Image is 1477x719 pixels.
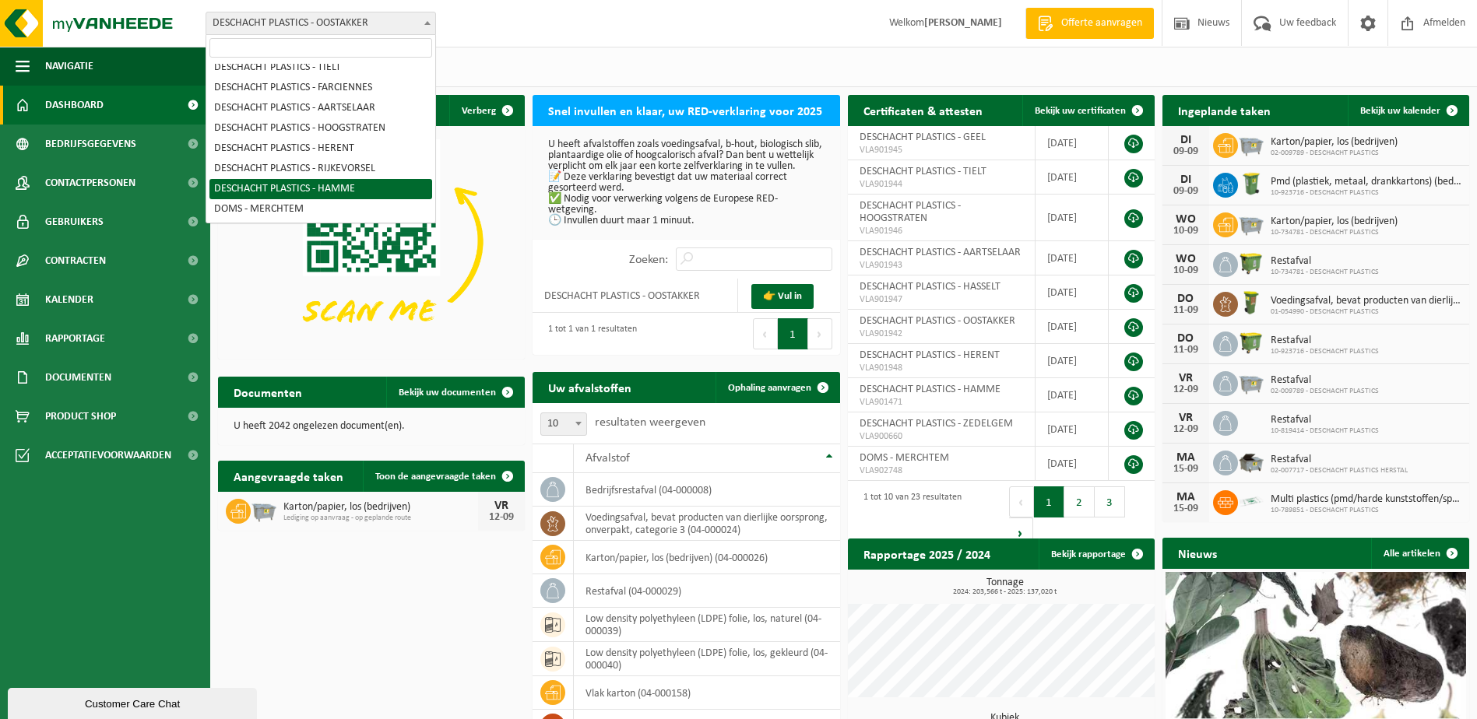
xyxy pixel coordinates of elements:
[540,317,637,351] div: 1 tot 1 van 1 resultaten
[486,500,517,512] div: VR
[1095,486,1125,517] button: 3
[1170,226,1201,237] div: 10-09
[1025,8,1154,39] a: Offerte aanvragen
[1238,488,1264,514] img: LP-SK-00500-LPE-16
[386,377,523,408] a: Bekijk uw documenten
[45,163,135,202] span: Contactpersonen
[399,388,496,398] span: Bekijk uw documenten
[1162,538,1233,568] h2: Nieuws
[363,461,523,492] a: Toon de aangevraagde taken
[1170,412,1201,424] div: VR
[1238,329,1264,356] img: WB-1100-HPE-GN-50
[209,159,432,179] li: DESCHACHT PLASTICS - RIJKEVORSEL
[860,418,1013,430] span: DESCHACHT PLASTICS - ZEDELGEM
[234,421,509,432] p: U heeft 2042 ongelezen document(en).
[574,574,839,608] td: restafval (04-000029)
[1348,95,1468,126] a: Bekijk uw kalender
[574,541,839,574] td: karton/papier, los (bedrijven) (04-000026)
[45,125,136,163] span: Bedrijfsgegevens
[860,328,1023,340] span: VLA901942
[1170,213,1201,226] div: WO
[1271,228,1398,237] span: 10-734781 - DESCHACHT PLASTICS
[860,396,1023,409] span: VLA901471
[206,12,436,35] span: DESCHACHT PLASTICS - OOSTAKKER
[45,358,111,397] span: Documenten
[209,199,432,219] li: DOMS - MERCHTEM
[860,225,1023,237] span: VLA901946
[1271,188,1461,198] span: 10-923716 - DESCHACHT PLASTICS
[45,280,93,319] span: Kalender
[574,642,839,676] td: low density polyethyleen (LDPE) folie, los, gekleurd (04-000040)
[209,139,432,159] li: DESCHACHT PLASTICS - HERENT
[1271,268,1379,277] span: 10-734781 - DESCHACHT PLASTICS
[856,588,1155,596] span: 2024: 203,566 t - 2025: 137,020 t
[251,496,277,523] img: WB-2500-GAL-GY-01
[1271,136,1398,149] span: Karton/papier, los (bedrijven)
[1170,134,1201,146] div: DI
[1271,493,1461,506] span: Multi plastics (pmd/harde kunststoffen/spanbanden/eps/folie naturel/folie gemeng...
[1170,174,1201,186] div: DI
[728,383,811,393] span: Ophaling aanvragen
[1271,374,1379,387] span: Restafval
[45,397,116,436] span: Product Shop
[860,452,949,464] span: DOMS - MERCHTEM
[533,95,838,125] h2: Snel invullen en klaar, uw RED-verklaring voor 2025
[462,106,496,116] span: Verberg
[533,279,738,313] td: DESCHACHT PLASTICS - OOSTAKKER
[218,377,318,407] h2: Documenten
[218,461,359,491] h2: Aangevraagde taken
[1036,275,1109,310] td: [DATE]
[1271,387,1379,396] span: 02-009789 - DESCHACHT PLASTICS
[8,685,260,719] iframe: chat widget
[1360,106,1440,116] span: Bekijk uw kalender
[860,384,1000,395] span: DESCHACHT PLASTICS - HAMME
[1238,448,1264,475] img: WB-5000-GAL-GY-01
[1170,265,1201,276] div: 10-09
[1271,149,1398,158] span: 02-009789 - DESCHACHT PLASTICS
[1271,335,1379,347] span: Restafval
[586,452,630,465] span: Afvalstof
[1271,255,1379,268] span: Restafval
[548,139,824,226] p: U heeft afvalstoffen zoals voedingsafval, b-hout, biologisch slib, plantaardige olie of hoogcalor...
[751,284,814,309] a: 👉 Vul in
[1170,253,1201,265] div: WO
[1170,345,1201,356] div: 11-09
[1238,369,1264,395] img: WB-2500-GAL-GY-01
[860,430,1023,443] span: VLA900660
[860,349,1000,361] span: DESCHACHT PLASTICS - HERENT
[574,507,839,541] td: voedingsafval, bevat producten van dierlijke oorsprong, onverpakt, categorie 3 (04-000024)
[1371,538,1468,569] a: Alle artikelen
[283,501,478,514] span: Karton/papier, los (bedrijven)
[1022,95,1153,126] a: Bekijk uw certificaten
[1271,176,1461,188] span: Pmd (plastiek, metaal, drankkartons) (bedrijven)
[209,98,432,118] li: DESCHACHT PLASTICS - AARTSELAAR
[1238,289,1264,316] img: WB-0060-HPE-GN-50
[1170,146,1201,157] div: 09-09
[1271,295,1461,307] span: Voedingsafval, bevat producten van dierlijke oorsprong, onverpakt, categorie 3
[449,95,523,126] button: Verberg
[716,372,839,403] a: Ophaling aanvragen
[753,318,778,349] button: Previous
[1170,491,1201,503] div: MA
[209,58,432,78] li: DESCHACHT PLASTICS - TIELT
[1271,506,1461,515] span: 10-789851 - DESCHACHT PLASTICS
[540,412,587,436] span: 10
[209,118,432,139] li: DESCHACHT PLASTICS - HOOGSTRATEN
[1170,293,1201,305] div: DO
[860,293,1023,306] span: VLA901947
[1009,517,1033,549] button: Next
[1009,486,1034,517] button: Previous
[860,166,986,177] span: DESCHACHT PLASTICS - TIELT
[1271,466,1408,475] span: 02-007717 - DESCHACHT PLASTICS HERSTAL
[1170,186,1201,197] div: 09-09
[486,512,517,523] div: 12-09
[209,78,432,98] li: DESCHACHT PLASTICS - FARCIENNES
[1238,170,1264,197] img: WB-0240-HPE-GN-50
[45,319,105,358] span: Rapportage
[860,315,1015,327] span: DESCHACHT PLASTICS - OOSTAKKER
[45,86,104,125] span: Dashboard
[1170,503,1201,514] div: 15-09
[848,538,1006,569] h2: Rapportage 2025 / 2024
[574,676,839,710] td: vlak karton (04-000158)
